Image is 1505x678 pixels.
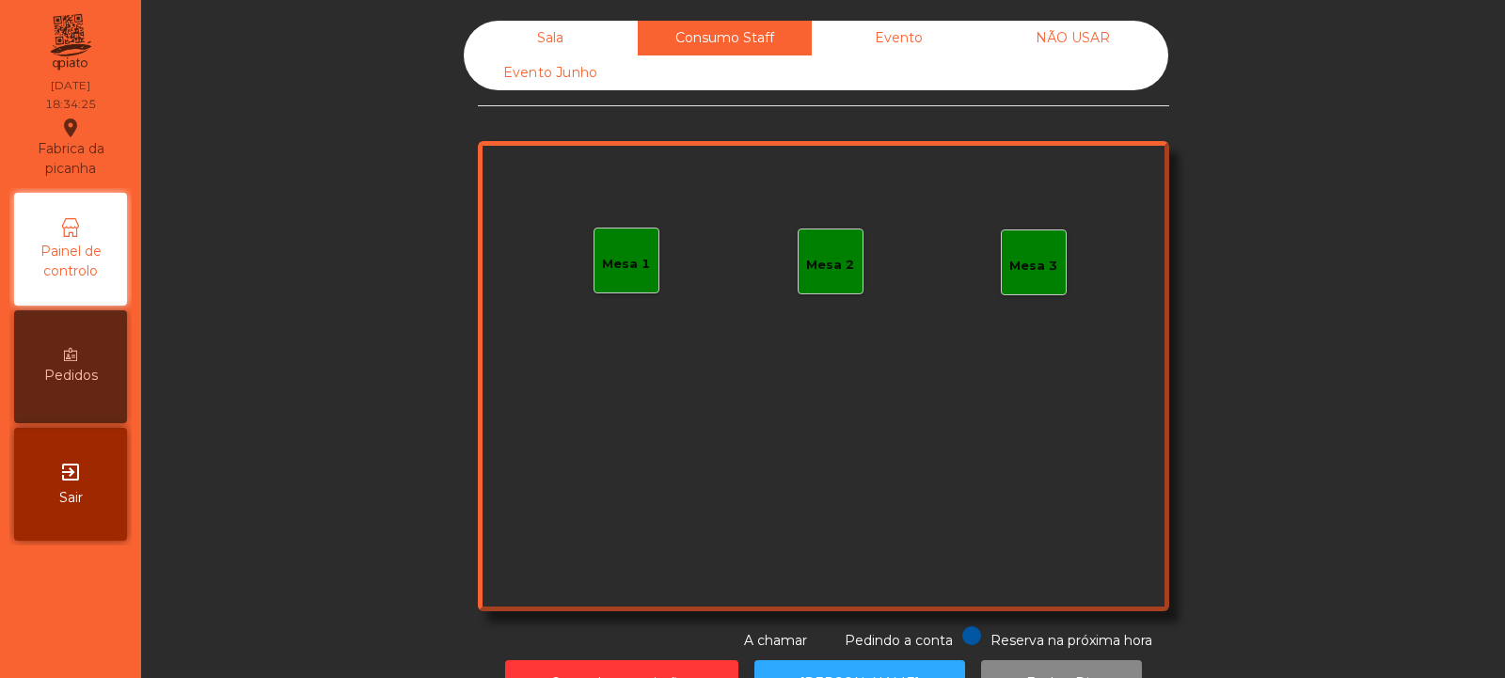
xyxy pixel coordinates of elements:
i: exit_to_app [59,461,82,483]
div: Fabrica da picanha [15,117,126,179]
span: Reserva na próxima hora [990,632,1152,649]
span: A chamar [744,632,807,649]
div: Mesa 1 [602,255,650,274]
div: Evento Junho [464,55,638,90]
img: qpiato [47,9,93,75]
span: Sair [59,488,83,508]
span: Pedidos [44,366,98,386]
span: Pedindo a conta [845,632,953,649]
div: Mesa 3 [1009,257,1057,276]
div: NÃO USAR [986,21,1160,55]
div: [DATE] [51,77,90,94]
i: location_on [59,117,82,139]
div: Evento [812,21,986,55]
div: 18:34:25 [45,96,96,113]
span: Painel de controlo [19,242,122,281]
div: Sala [464,21,638,55]
div: Mesa 2 [806,256,854,275]
div: Consumo Staff [638,21,812,55]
